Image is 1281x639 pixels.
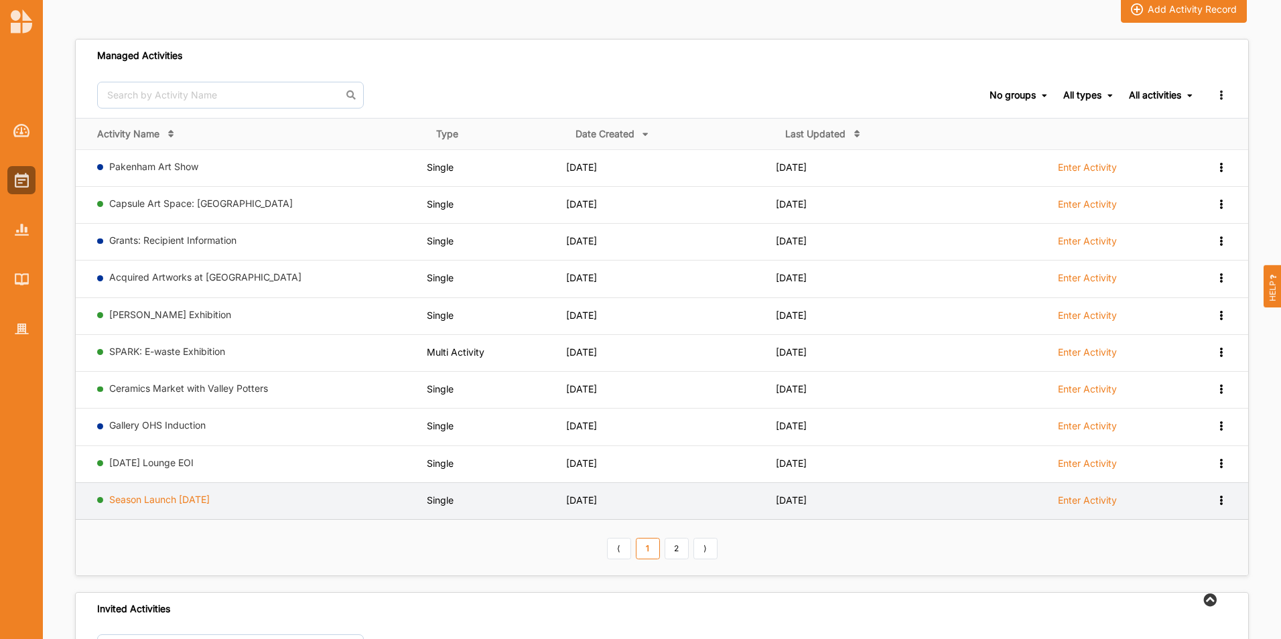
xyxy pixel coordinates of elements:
[11,9,32,33] img: logo
[566,346,597,358] span: [DATE]
[1129,89,1181,101] div: All activities
[1058,309,1117,322] label: Enter Activity
[15,273,29,285] img: Library
[785,128,846,140] div: Last Updated
[427,494,454,506] span: Single
[1058,419,1117,439] a: Enter Activity
[109,419,206,431] a: Gallery OHS Induction
[1058,383,1117,395] label: Enter Activity
[1058,271,1117,291] a: Enter Activity
[97,50,182,62] div: Managed Activities
[693,538,718,559] a: Next item
[15,324,29,335] img: Organisation
[566,420,597,431] span: [DATE]
[1058,494,1117,514] a: Enter Activity
[1058,309,1117,329] a: Enter Activity
[13,124,30,137] img: Dashboard
[427,161,454,173] span: Single
[604,536,720,559] div: Pagination Navigation
[1058,234,1117,255] a: Enter Activity
[665,538,689,559] a: 2
[109,382,268,394] a: Ceramics Market with Valley Potters
[427,198,454,210] span: Single
[776,198,807,210] span: [DATE]
[607,538,631,559] a: Previous item
[776,235,807,246] span: [DATE]
[1058,161,1117,181] a: Enter Activity
[15,224,29,235] img: Reports
[1058,235,1117,247] label: Enter Activity
[776,161,807,173] span: [DATE]
[427,118,566,149] th: Type
[1058,198,1117,210] label: Enter Activity
[1058,420,1117,432] label: Enter Activity
[109,234,237,246] a: Grants: Recipient Information
[109,346,225,357] a: SPARK: E-waste Exhibition
[1058,346,1117,366] a: Enter Activity
[109,271,301,283] a: Acquired Artworks at [GEOGRAPHIC_DATA]
[776,457,807,469] span: [DATE]
[7,117,36,145] a: Dashboard
[427,383,454,395] span: Single
[427,420,454,431] span: Single
[776,494,807,506] span: [DATE]
[776,420,807,431] span: [DATE]
[776,383,807,395] span: [DATE]
[1058,346,1117,358] label: Enter Activity
[427,272,454,283] span: Single
[1058,457,1117,477] a: Enter Activity
[566,494,597,506] span: [DATE]
[566,272,597,283] span: [DATE]
[566,161,597,173] span: [DATE]
[566,457,597,469] span: [DATE]
[1148,3,1237,15] div: Add Activity Record
[1058,382,1117,403] a: Enter Activity
[109,457,194,468] a: [DATE] Lounge EOI
[1058,198,1117,218] a: Enter Activity
[109,161,198,172] a: Pakenham Art Show
[109,494,210,505] a: Season Launch [DATE]
[1058,161,1117,173] label: Enter Activity
[15,173,29,188] img: Activities
[776,346,807,358] span: [DATE]
[109,198,293,209] a: Capsule Art Space: [GEOGRAPHIC_DATA]
[427,346,484,358] span: Multi Activity
[1058,494,1117,506] label: Enter Activity
[636,538,660,559] a: 1
[566,309,597,321] span: [DATE]
[566,235,597,246] span: [DATE]
[776,309,807,321] span: [DATE]
[7,216,36,244] a: Reports
[97,82,364,109] input: Search by Activity Name
[7,166,36,194] a: Activities
[1131,3,1143,15] img: icon
[7,315,36,343] a: Organisation
[109,309,231,320] a: [PERSON_NAME] Exhibition
[97,603,170,615] div: Invited Activities
[97,128,159,140] div: Activity Name
[7,265,36,293] a: Library
[566,198,597,210] span: [DATE]
[990,89,1036,101] div: No groups
[1058,457,1117,470] label: Enter Activity
[427,457,454,469] span: Single
[566,383,597,395] span: [DATE]
[1058,272,1117,284] label: Enter Activity
[427,309,454,321] span: Single
[1063,89,1101,101] div: All types
[576,128,634,140] div: Date Created
[427,235,454,246] span: Single
[776,272,807,283] span: [DATE]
